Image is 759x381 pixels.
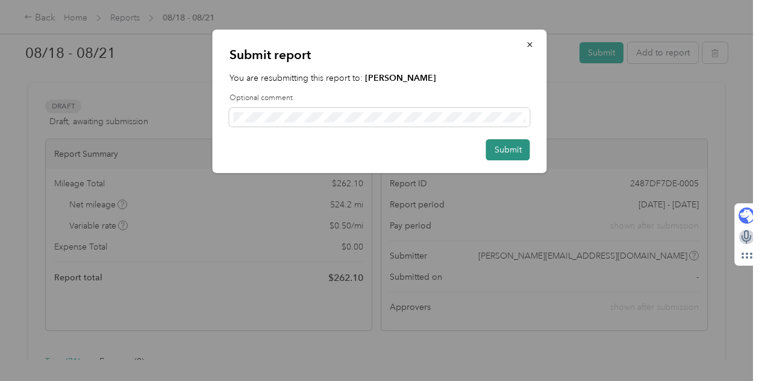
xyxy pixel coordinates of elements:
p: You are resubmitting this report to: [230,72,530,84]
iframe: Everlance-gr Chat Button Frame [692,313,759,381]
strong: [PERSON_NAME] [365,73,436,83]
label: Optional comment [230,93,530,104]
p: Submit report [230,46,530,63]
button: Submit [486,139,530,160]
